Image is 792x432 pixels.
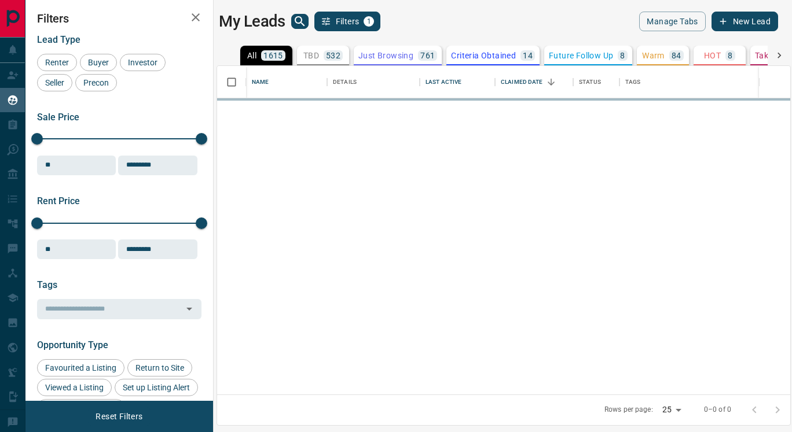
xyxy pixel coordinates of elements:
div: Favourited a Listing [37,359,124,376]
p: 84 [672,51,681,60]
div: Viewed a Listing [37,379,112,396]
p: HOT [704,51,721,60]
span: Tags [37,279,57,290]
p: 0–0 of 0 [704,405,731,415]
p: Future Follow Up [549,51,613,60]
button: Open [181,301,197,317]
span: Seller [41,78,68,87]
button: New Lead [712,12,778,31]
button: Reset Filters [88,407,150,426]
span: Investor [124,58,162,67]
span: Opportunity Type [37,339,108,350]
p: Criteria Obtained [451,51,516,60]
div: Claimed Date [501,66,543,98]
button: Manage Tabs [639,12,705,31]
div: Investor [120,54,166,71]
span: Favourited a Listing [41,363,120,372]
div: Last Active [420,66,495,98]
button: Sort [543,74,559,90]
p: 532 [326,51,340,60]
span: Buyer [84,58,113,67]
div: Set up Listing Alert [115,379,198,396]
div: Claimed Date [495,66,573,98]
button: search button [291,14,309,29]
span: 1 [365,17,373,25]
div: Tags [619,66,760,98]
p: Rows per page: [604,405,653,415]
div: Renter [37,54,77,71]
div: 25 [658,401,685,418]
p: 761 [420,51,435,60]
p: Just Browsing [358,51,413,60]
div: Details [327,66,420,98]
div: Tags [625,66,641,98]
span: Renter [41,58,73,67]
h1: My Leads [219,12,285,31]
div: Seller [37,74,72,91]
div: Buyer [80,54,117,71]
div: Name [252,66,269,98]
div: Name [246,66,327,98]
p: 14 [523,51,533,60]
div: Last Active [426,66,461,98]
div: Status [573,66,619,98]
p: 1615 [263,51,283,60]
p: 8 [620,51,625,60]
p: TBD [303,51,319,60]
button: Filters1 [314,12,381,31]
div: Details [333,66,357,98]
div: Precon [75,74,117,91]
span: Viewed a Listing [41,383,108,392]
p: Warm [642,51,665,60]
span: Return to Site [131,363,188,372]
span: Rent Price [37,195,80,206]
div: Status [579,66,601,98]
p: All [247,51,256,60]
div: Return to Site [127,359,192,376]
span: Lead Type [37,34,80,45]
span: Set up Listing Alert [119,383,194,392]
h2: Filters [37,12,201,25]
p: 8 [728,51,732,60]
span: Sale Price [37,112,79,123]
span: Precon [79,78,113,87]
